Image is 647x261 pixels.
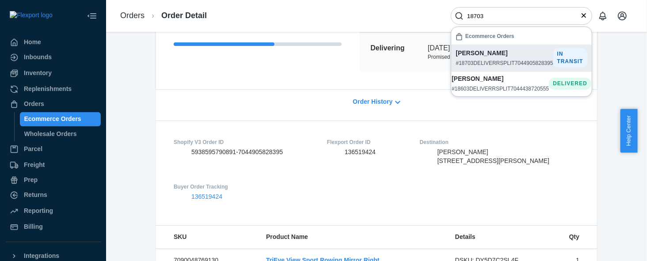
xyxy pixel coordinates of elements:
div: IN TRANSIT [553,48,587,68]
svg: Search Icon [455,11,464,20]
div: Returns [24,191,47,200]
div: Orders [24,100,44,109]
div: Replenishments [24,85,72,94]
div: Inventory [24,69,52,78]
ol: breadcrumbs [113,3,214,29]
dd: 136519424 [345,148,406,157]
a: Wholesale Orders [20,127,101,141]
div: Parcel [24,145,42,154]
a: Orders [120,11,145,20]
a: Home [5,35,101,49]
button: Open account menu [613,7,631,25]
span: [PERSON_NAME] [STREET_ADDRESS][PERSON_NAME] [438,148,550,164]
div: Home [24,38,41,47]
div: Ecommerce Orders [24,115,81,124]
th: Product Name [259,226,448,249]
dd: 5938595790891-7044905828395 [191,148,313,157]
p: [PERSON_NAME] [452,75,549,83]
button: Help Center [620,109,637,152]
div: [DATE] [428,43,511,53]
input: Search Input [464,13,572,19]
a: Billing [5,220,101,234]
div: Inbounds [24,53,52,62]
h6: Ecommerce Orders [465,34,514,39]
button: Close Search [579,11,588,21]
dt: Shopify V3 Order ID [174,139,313,146]
a: Reporting [5,204,101,218]
dt: Flexport Order ID [327,139,406,146]
a: Inbounds [5,50,101,64]
button: Close Navigation [83,7,101,25]
div: Wholesale Orders [24,130,77,139]
div: Integrations [24,252,59,261]
a: 136519424 [191,193,222,200]
span: Order History [353,98,392,106]
a: Ecommerce Orders [20,112,101,126]
p: Delivering [370,43,421,53]
div: Freight [24,161,45,170]
a: Freight [5,158,101,172]
div: Prep [24,176,38,185]
p: #18703DELIVERRSPLIT7044905828395 [456,60,553,67]
div: Billing [24,223,43,231]
a: Parcel [5,142,101,156]
a: Returns [5,188,101,202]
a: Order Detail [161,11,207,20]
a: Prep [5,173,101,187]
dt: Destination [420,139,579,146]
p: [PERSON_NAME] [456,49,553,58]
a: Replenishments [5,82,101,96]
th: Details [448,226,545,249]
dt: Buyer Order Tracking [174,183,313,191]
div: DELIVERED [549,78,591,90]
img: Flexport logo [10,11,53,20]
th: SKU [156,226,259,249]
a: Inventory [5,66,101,80]
th: Qty [545,226,597,249]
p: #18603DELIVERRSPLIT7044438720555 [452,85,549,93]
a: Orders [5,97,101,111]
div: Reporting [24,207,53,216]
button: Open notifications [594,7,612,25]
p: Promised by [DATE] [428,53,511,61]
